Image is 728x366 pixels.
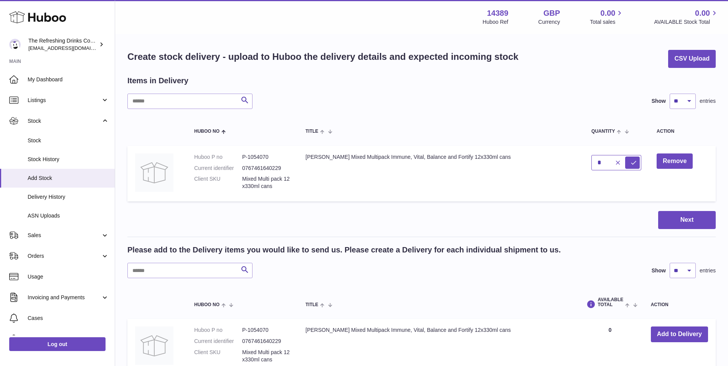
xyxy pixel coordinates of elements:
[668,50,716,68] button: CSV Upload
[194,338,242,345] dt: Current identifier
[28,252,101,260] span: Orders
[590,8,624,26] a: 0.00 Total sales
[9,39,21,50] img: internalAdmin-14389@internal.huboo.com
[242,175,290,190] dd: Mixed Multi pack 12x330ml cans
[651,302,708,307] div: Action
[483,18,508,26] div: Huboo Ref
[242,326,290,334] dd: P-1054070
[127,76,188,86] h2: Items in Delivery
[700,267,716,274] span: entries
[487,8,508,18] strong: 14389
[652,97,666,105] label: Show
[242,338,290,345] dd: 0767461640229
[305,129,318,134] span: Title
[651,326,708,342] button: Add to Delivery
[657,153,693,169] button: Remove
[135,326,173,365] img: Dr Funk Mixed Multipack Immune, Vital, Balance and Fortify 12x330ml cans
[28,117,101,125] span: Stock
[652,267,666,274] label: Show
[28,137,109,144] span: Stock
[194,349,242,363] dt: Client SKU
[194,129,220,134] span: Huboo no
[598,297,623,307] span: AVAILABLE Total
[127,51,518,63] h1: Create stock delivery - upload to Huboo the delivery details and expected incoming stock
[28,37,97,52] div: The Refreshing Drinks Company
[28,156,109,163] span: Stock History
[28,193,109,201] span: Delivery History
[28,175,109,182] span: Add Stock
[695,8,710,18] span: 0.00
[28,273,109,280] span: Usage
[194,153,242,161] dt: Huboo P no
[28,212,109,219] span: ASN Uploads
[28,232,101,239] span: Sales
[654,18,719,26] span: AVAILABLE Stock Total
[28,315,109,322] span: Cases
[28,97,101,104] span: Listings
[543,8,560,18] strong: GBP
[305,302,318,307] span: Title
[194,165,242,172] dt: Current identifier
[194,175,242,190] dt: Client SKU
[242,165,290,172] dd: 0767461640229
[590,18,624,26] span: Total sales
[194,326,242,334] dt: Huboo P no
[242,349,290,363] dd: Mixed Multi pack 12x330ml cans
[591,129,615,134] span: Quantity
[700,97,716,105] span: entries
[242,153,290,161] dd: P-1054070
[28,76,109,83] span: My Dashboard
[28,294,101,301] span: Invoicing and Payments
[9,337,106,351] a: Log out
[298,146,584,202] td: [PERSON_NAME] Mixed Multipack Immune, Vital, Balance and Fortify 12x330ml cans
[28,45,113,51] span: [EMAIL_ADDRESS][DOMAIN_NAME]
[127,245,561,255] h2: Please add to the Delivery items you would like to send us. Please create a Delivery for each ind...
[194,302,220,307] span: Huboo no
[135,153,173,192] img: Dr Funk Mixed Multipack Immune, Vital, Balance and Fortify 12x330ml cans
[538,18,560,26] div: Currency
[654,8,719,26] a: 0.00 AVAILABLE Stock Total
[658,211,716,229] button: Next
[601,8,616,18] span: 0.00
[657,129,708,134] div: Action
